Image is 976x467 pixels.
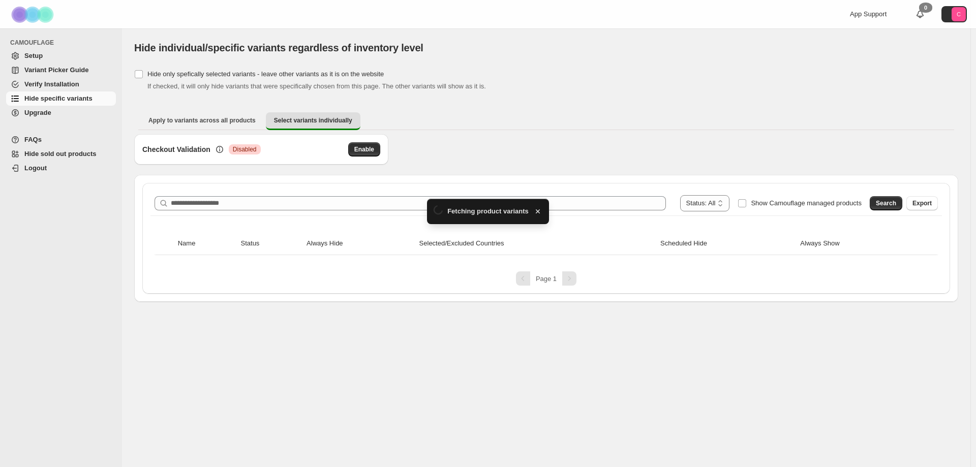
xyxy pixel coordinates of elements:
span: Enable [354,145,374,153]
a: Verify Installation [6,77,116,91]
span: Search [876,199,896,207]
th: Selected/Excluded Countries [416,232,658,255]
button: Apply to variants across all products [140,112,264,129]
span: Disabled [233,145,257,153]
a: Setup [6,49,116,63]
th: Name [175,232,238,255]
div: 0 [919,3,932,13]
span: Verify Installation [24,80,79,88]
th: Status [238,232,304,255]
a: FAQs [6,133,116,147]
span: Logout [24,164,47,172]
span: Hide sold out products [24,150,97,158]
a: 0 [915,9,925,19]
span: App Support [850,10,887,18]
span: Page 1 [536,275,557,283]
button: Avatar with initials C [941,6,967,22]
a: Hide sold out products [6,147,116,161]
a: Variant Picker Guide [6,63,116,77]
span: Select variants individually [274,116,352,124]
button: Search [870,196,902,210]
h3: Checkout Validation [142,144,210,154]
span: FAQs [24,136,42,143]
span: Upgrade [24,109,51,116]
th: Scheduled Hide [657,232,797,255]
span: Hide specific variants [24,95,93,102]
nav: Pagination [150,271,942,286]
a: Upgrade [6,106,116,120]
span: Apply to variants across all products [148,116,256,124]
button: Enable [348,142,380,157]
img: Camouflage [8,1,59,28]
span: Hide individual/specific variants regardless of inventory level [134,42,423,53]
button: Select variants individually [266,112,360,130]
span: If checked, it will only hide variants that were specifically chosen from this page. The other va... [147,82,486,90]
th: Always Show [797,232,918,255]
span: Variant Picker Guide [24,66,88,74]
span: Setup [24,52,43,59]
button: Export [906,196,938,210]
a: Logout [6,161,116,175]
span: Show Camouflage managed products [751,199,862,207]
div: Select variants individually [134,134,958,302]
span: Hide only spefically selected variants - leave other variants as it is on the website [147,70,384,78]
span: Fetching product variants [447,206,529,216]
a: Hide specific variants [6,91,116,106]
span: CAMOUFLAGE [10,39,117,47]
span: Avatar with initials C [952,7,966,21]
th: Always Hide [303,232,416,255]
text: C [957,11,961,17]
span: Export [912,199,932,207]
